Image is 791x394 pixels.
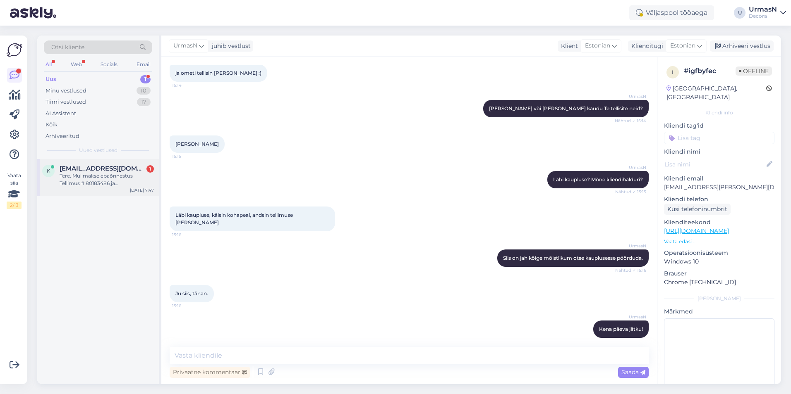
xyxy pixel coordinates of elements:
[664,204,731,215] div: Küsi telefoninumbrit
[664,195,774,204] p: Kliendi telefon
[615,267,646,273] span: Nähtud ✓ 15:16
[46,132,79,140] div: Arhiveeritud
[175,141,219,147] span: [PERSON_NAME]
[489,105,643,112] span: [PERSON_NAME] või [PERSON_NAME] kaudu Te tellisite neid?
[47,168,50,174] span: k
[664,249,774,257] p: Operatsioonisüsteem
[69,59,84,70] div: Web
[664,238,774,245] p: Vaata edasi ...
[664,269,774,278] p: Brauser
[137,87,151,95] div: 10
[664,218,774,227] p: Klienditeekond
[46,87,86,95] div: Minu vestlused
[7,202,22,209] div: 2 / 3
[664,147,774,156] p: Kliendi nimi
[664,121,774,130] p: Kliendi tag'id
[175,70,261,76] span: ja ometi tellisin [PERSON_NAME] :)
[60,165,146,172] span: kristjan@greentravel.ee
[749,6,777,13] div: UrmasN
[666,84,766,102] div: [GEOGRAPHIC_DATA], [GEOGRAPHIC_DATA]
[585,41,610,50] span: Estonian
[553,176,643,183] span: Läbi kaupluse? Mõne kliendihalduri?
[135,59,152,70] div: Email
[664,257,774,266] p: Windows 10
[664,227,729,235] a: [URL][DOMAIN_NAME]
[146,165,154,173] div: 1
[503,255,643,261] span: Siis on jah kõige mõistlikum otse kauplusesse pöörduda.
[46,109,76,118] div: AI Assistent
[175,212,294,225] span: Läbi kaupluse, käisin kohapeal, andsin tellimuse [PERSON_NAME]
[46,98,86,106] div: Tiimi vestlused
[79,147,117,154] span: Uued vestlused
[130,187,154,193] div: [DATE] 7:47
[664,160,765,169] input: Lisa nimi
[672,69,674,75] span: i
[173,41,197,50] span: UrmasN
[46,121,58,129] div: Kõik
[621,368,645,376] span: Saada
[51,43,84,52] span: Otsi kliente
[44,59,53,70] div: All
[7,172,22,209] div: Vaata siia
[172,303,203,309] span: 15:16
[140,75,151,83] div: 1
[7,42,22,58] img: Askly Logo
[615,314,646,320] span: UrmasN
[175,290,208,297] span: Ju siis, tänan.
[615,118,646,124] span: Nähtud ✓ 15:14
[734,7,745,19] div: U
[558,42,578,50] div: Klient
[664,109,774,116] div: Kliendi info
[615,93,646,100] span: UrmasN
[664,174,774,183] p: Kliendi email
[684,66,736,76] div: # igfbyfec
[172,232,203,238] span: 15:16
[137,98,151,106] div: 17
[628,42,663,50] div: Klienditugi
[615,164,646,171] span: UrmasN
[664,307,774,316] p: Märkmed
[670,41,695,50] span: Estonian
[664,183,774,192] p: [EMAIL_ADDRESS][PERSON_NAME][DOMAIN_NAME]
[749,13,777,19] div: Decora
[170,367,250,378] div: Privaatne kommentaar
[60,172,154,187] div: Tere. Mul makse ebaõnnestus Tellimus # 80183486 ja näitab"PENDING" hetkel. [URL][DOMAIN_NAME] Pal...
[209,42,251,50] div: juhib vestlust
[615,243,646,249] span: UrmasN
[710,40,774,52] div: Arhiveeri vestlus
[629,5,714,20] div: Väljaspool tööaega
[172,82,203,88] span: 15:14
[736,66,772,76] span: Offline
[615,189,646,195] span: Nähtud ✓ 15:15
[46,75,56,83] div: Uus
[749,6,786,19] a: UrmasNDecora
[664,295,774,302] div: [PERSON_NAME]
[615,338,646,344] span: 15:16
[99,59,119,70] div: Socials
[172,153,203,159] span: 15:15
[599,326,643,332] span: Kena päeva jätku!
[664,278,774,287] p: Chrome [TECHNICAL_ID]
[664,132,774,144] input: Lisa tag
